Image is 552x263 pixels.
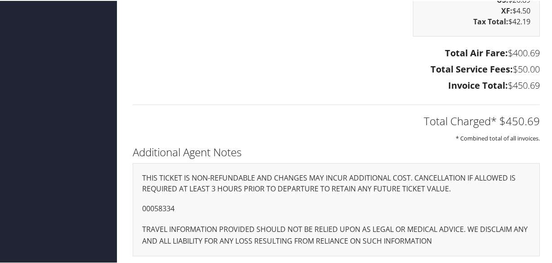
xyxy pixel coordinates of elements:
[473,16,508,26] strong: Tax Total:
[445,46,508,58] strong: Total Air Fare:
[456,133,540,141] small: * Combined total of all invoices.
[133,144,540,159] h2: Additional Agent Notes
[142,202,530,214] p: 00058334
[133,62,540,75] h3: $50.00
[133,78,540,91] h3: $450.69
[133,162,540,255] div: THIS TICKET IS NON-REFUNDABLE AND CHANGES MAY INCUR ADDITIONAL COST. CANCELLATION IF ALLOWED IS R...
[448,78,508,91] strong: Invoice Total:
[142,223,530,246] p: TRAVEL INFORMATION PROVIDED SHOULD NOT BE RELIED UPON AS LEGAL OR MEDICAL ADVICE. WE DISCLAIM ANY...
[133,46,540,59] h3: $400.69
[501,5,512,15] strong: XF:
[431,62,513,74] strong: Total Service Fees:
[133,113,540,128] h2: Total Charged* $450.69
